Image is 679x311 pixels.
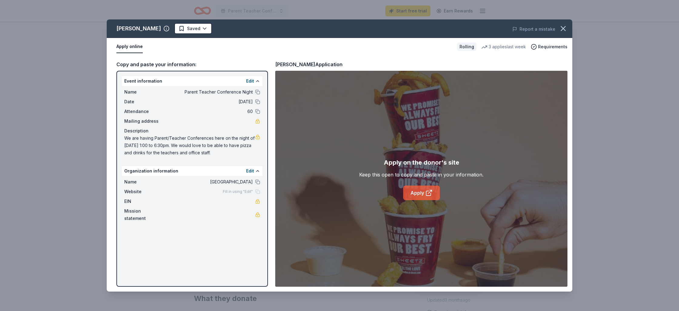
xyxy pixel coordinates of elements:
div: Copy and paste your information: [116,60,268,68]
span: Name [124,88,165,96]
span: [GEOGRAPHIC_DATA] [165,178,253,186]
div: Rolling [457,43,477,51]
div: [PERSON_NAME] Application [275,60,343,68]
div: Event information [122,76,263,86]
span: We are having Parent/Teacher Conferences here on the night of [DATE] 1:00 to 6:30pm. We would lov... [124,135,255,156]
span: Mission statement [124,207,165,222]
span: Date [124,98,165,105]
a: Apply [403,186,440,200]
span: Attendance [124,108,165,115]
div: Description [124,127,260,135]
span: Website [124,188,165,195]
button: Apply online [116,40,143,53]
div: [PERSON_NAME] [116,24,161,33]
div: Organization information [122,166,263,176]
div: Keep this open to copy and paste in your information. [359,171,483,178]
span: EIN [124,198,165,205]
button: Edit [246,77,254,85]
span: Fill in using "Edit" [223,189,253,194]
span: [DATE] [165,98,253,105]
button: Report a mistake [512,26,555,33]
div: Apply on the donor's site [384,158,459,167]
span: Mailing address [124,118,165,125]
span: Parent Teacher Conference Night [165,88,253,96]
button: Requirements [531,43,567,50]
span: 60 [165,108,253,115]
span: Saved [187,25,200,32]
span: Requirements [538,43,567,50]
button: Saved [174,23,212,34]
button: Edit [246,167,254,175]
span: Name [124,178,165,186]
div: 3 applies last week [481,43,526,50]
